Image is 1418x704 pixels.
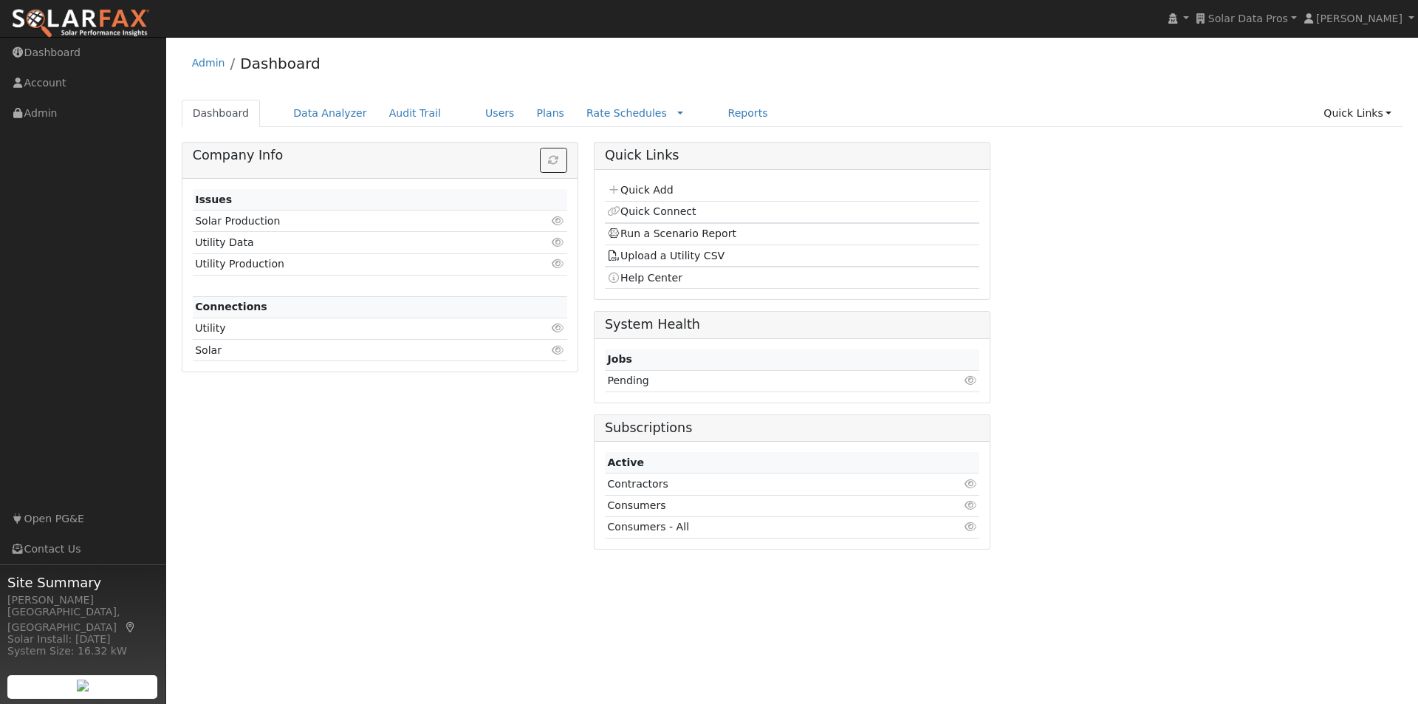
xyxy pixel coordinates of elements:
span: [PERSON_NAME] [1316,13,1402,24]
i: Click to view [552,259,565,269]
a: Quick Add [607,184,673,196]
i: Click to view [964,522,977,532]
td: Consumers - All [605,516,914,538]
h5: Quick Links [605,148,979,163]
img: SolarFax [11,8,150,39]
a: Plans [526,100,575,127]
td: Utility Production [193,253,507,275]
a: Quick Connect [607,205,696,217]
a: Dashboard [182,100,261,127]
i: Click to view [964,375,977,386]
td: Consumers [605,495,914,516]
strong: Connections [195,301,267,312]
div: [GEOGRAPHIC_DATA], [GEOGRAPHIC_DATA] [7,604,158,635]
h5: Subscriptions [605,420,979,436]
a: Help Center [607,272,682,284]
strong: Active [607,457,644,468]
i: Click to view [964,500,977,510]
a: Admin [192,57,225,69]
td: Solar Production [193,211,507,232]
a: Users [474,100,526,127]
i: Click to view [552,323,565,333]
span: Solar Data Pros [1208,13,1288,24]
a: Rate Schedules [586,107,667,119]
img: retrieve [77,680,89,691]
strong: Jobs [607,353,631,365]
h5: System Health [605,317,979,332]
td: Utility [193,318,507,339]
a: Audit Trail [378,100,452,127]
i: Click to view [552,345,565,355]
a: Upload a Utility CSV [607,250,725,262]
div: [PERSON_NAME] [7,592,158,608]
td: Contractors [605,474,914,495]
span: Site Summary [7,573,158,592]
td: Pending [605,370,874,392]
div: System Size: 16.32 kW [7,643,158,659]
div: Solar Install: [DATE] [7,632,158,647]
i: Click to view [964,479,977,489]
td: Solar [193,340,507,361]
a: Data Analyzer [282,100,378,127]
h5: Company Info [193,148,567,163]
strong: Issues [195,194,232,205]
a: Quick Links [1312,100,1402,127]
a: Run a Scenario Report [607,228,736,239]
a: Reports [716,100,778,127]
a: Dashboard [240,55,321,72]
a: Map [124,621,137,633]
i: Click to view [552,216,565,226]
i: Click to view [552,237,565,247]
td: Utility Data [193,232,507,253]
